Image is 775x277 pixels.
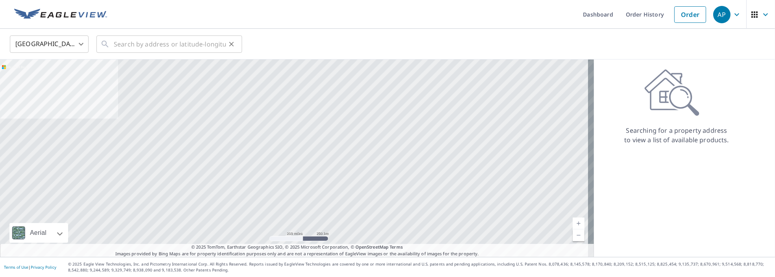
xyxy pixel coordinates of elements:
[114,33,226,55] input: Search by address or latitude-longitude
[713,6,731,23] div: AP
[4,264,28,270] a: Terms of Use
[355,244,388,250] a: OpenStreetMap
[10,33,89,55] div: [GEOGRAPHIC_DATA]
[573,218,584,229] a: Current Level 5, Zoom In
[14,9,107,20] img: EV Logo
[573,229,584,241] a: Current Level 5, Zoom Out
[68,261,771,273] p: © 2025 Eagle View Technologies, Inc. and Pictometry International Corp. All Rights Reserved. Repo...
[226,39,237,50] button: Clear
[191,244,403,251] span: © 2025 TomTom, Earthstar Geographics SIO, © 2025 Microsoft Corporation, ©
[4,265,56,270] p: |
[674,6,706,23] a: Order
[624,126,729,145] p: Searching for a property address to view a list of available products.
[28,223,49,243] div: Aerial
[31,264,56,270] a: Privacy Policy
[9,223,68,243] div: Aerial
[390,244,403,250] a: Terms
